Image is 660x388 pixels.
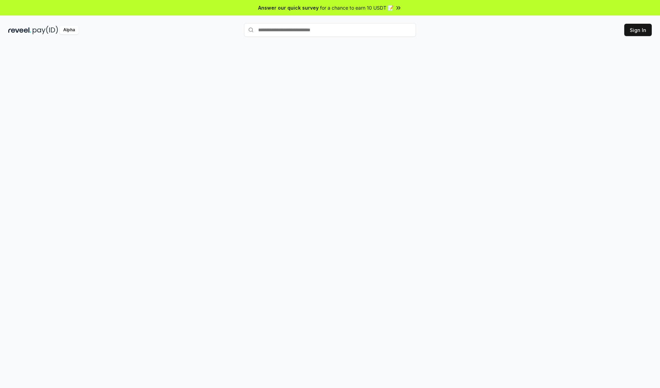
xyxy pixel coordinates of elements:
button: Sign In [624,24,652,36]
img: reveel_dark [8,26,31,34]
span: Answer our quick survey [258,4,319,11]
span: for a chance to earn 10 USDT 📝 [320,4,394,11]
div: Alpha [59,26,79,34]
img: pay_id [33,26,58,34]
